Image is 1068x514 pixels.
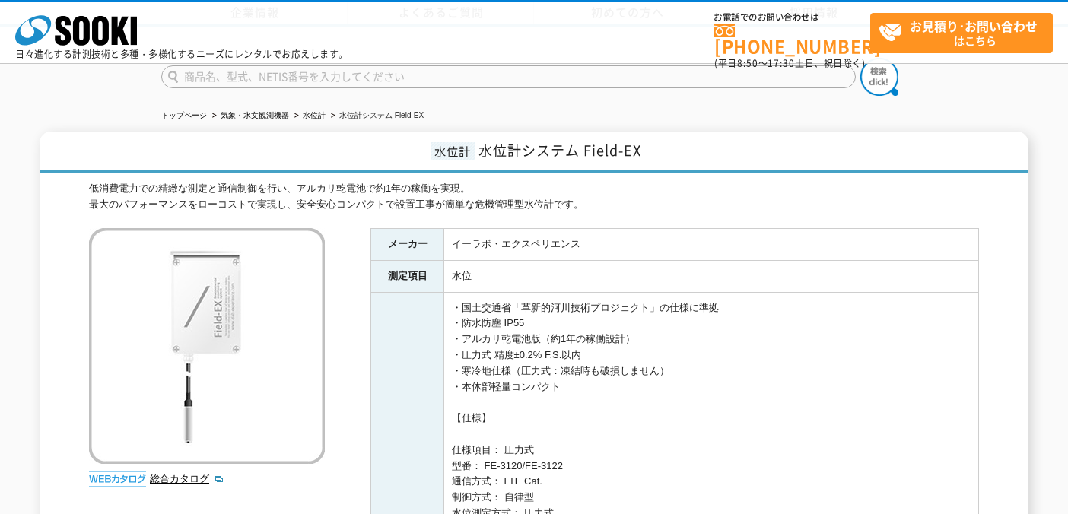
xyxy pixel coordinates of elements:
a: 総合カタログ [150,473,224,484]
th: 測定項目 [371,260,444,292]
div: 低消費電力での精緻な測定と通信制御を行い、アルカリ乾電池で約1年の稼働を実現。 最大のパフォーマンスをローコストで実現し、安全安心コンパクトで設置工事が簡単な危機管理型水位計です。 [89,181,979,213]
span: 8:50 [737,56,758,70]
strong: お見積り･お問い合わせ [910,17,1038,35]
img: 水位計システム Field-EX [89,228,325,464]
span: 水位計 [431,142,475,160]
span: (平日 ～ 土日、祝日除く) [714,56,865,70]
img: webカタログ [89,471,146,487]
a: お見積り･お問い合わせはこちら [870,13,1053,53]
li: 水位計システム Field-EX [328,108,424,124]
input: 商品名、型式、NETIS番号を入力してください [161,65,856,88]
a: 水位計 [303,111,326,119]
td: 水位 [444,260,979,292]
span: 水位計システム Field-EX [478,140,641,160]
span: お電話でのお問い合わせは [714,13,870,22]
span: はこちら [879,14,1052,52]
img: btn_search.png [860,58,898,96]
span: 17:30 [768,56,795,70]
p: 日々進化する計測技術と多種・多様化するニーズにレンタルでお応えします。 [15,49,348,59]
td: イーラボ・エクスペリエンス [444,228,979,260]
a: 気象・水文観測機器 [221,111,289,119]
th: メーカー [371,228,444,260]
a: [PHONE_NUMBER] [714,24,870,55]
a: トップページ [161,111,207,119]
